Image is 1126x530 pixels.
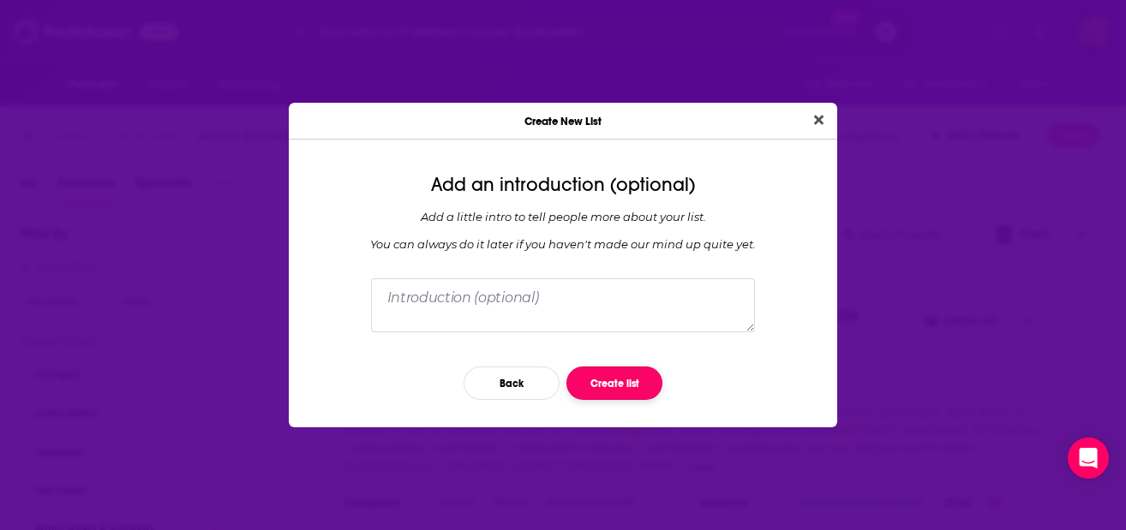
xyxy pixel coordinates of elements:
button: Close [807,110,830,131]
div: Add an introduction (optional) [302,174,824,196]
div: Open Intercom Messenger [1068,438,1109,479]
button: Back [464,366,560,400]
button: Create list [566,366,662,400]
div: Create New List [289,103,837,140]
div: Add a little intro to tell people more about your list. You can always do it later if you haven '... [302,210,824,251]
